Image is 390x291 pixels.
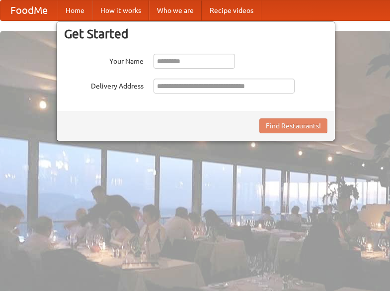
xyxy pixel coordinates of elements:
[92,0,149,20] a: How it works
[58,0,92,20] a: Home
[64,79,144,91] label: Delivery Address
[0,0,58,20] a: FoodMe
[64,54,144,66] label: Your Name
[149,0,202,20] a: Who we are
[64,26,327,41] h3: Get Started
[202,0,261,20] a: Recipe videos
[259,118,327,133] button: Find Restaurants!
